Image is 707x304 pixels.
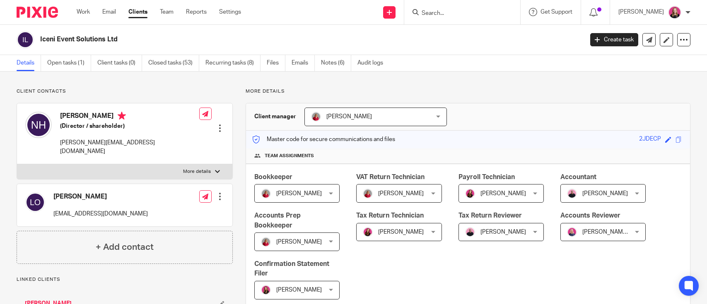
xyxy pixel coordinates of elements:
[321,55,351,71] a: Notes (6)
[363,227,373,237] img: 21.png
[254,261,329,277] span: Confirmation Statement Filer
[47,55,91,71] a: Open tasks (1)
[465,189,475,199] img: 21.png
[17,276,233,283] p: Linked clients
[356,174,425,180] span: VAT Return Technician
[326,114,372,120] span: [PERSON_NAME]
[378,229,424,235] span: [PERSON_NAME]
[261,189,271,199] img: fd10cc094e9b0-100.png
[102,8,116,16] a: Email
[639,135,661,144] div: 2JDECP
[205,55,261,71] a: Recurring tasks (8)
[582,191,628,196] span: [PERSON_NAME]
[53,192,148,201] h4: [PERSON_NAME]
[254,174,292,180] span: Bookkeeper
[25,112,52,138] img: svg%3E
[560,212,620,219] span: Accounts Reviewer
[265,153,314,159] span: Team assignments
[183,168,211,175] p: More details
[421,10,495,17] input: Search
[246,88,690,95] p: More details
[292,55,315,71] a: Emails
[60,122,199,130] h5: (Director / shareholder)
[254,212,301,228] span: Accounts Prep Bookkeeper
[160,8,174,16] a: Team
[25,192,45,212] img: svg%3E
[276,239,322,245] span: [PERSON_NAME]
[480,229,526,235] span: [PERSON_NAME]
[17,55,41,71] a: Details
[311,112,321,122] img: fd10cc094e9b0-100.png
[267,55,285,71] a: Files
[582,229,644,235] span: [PERSON_NAME] FCCA
[590,33,638,46] a: Create task
[97,55,142,71] a: Client tasks (0)
[465,227,475,237] img: Bio%20-%20Kemi%20.png
[356,212,424,219] span: Tax Return Technician
[17,7,58,18] img: Pixie
[378,191,424,196] span: [PERSON_NAME]
[77,8,90,16] a: Work
[618,8,664,16] p: [PERSON_NAME]
[219,8,241,16] a: Settings
[276,191,322,196] span: [PERSON_NAME]
[17,88,233,95] p: Client contacts
[53,210,148,218] p: [EMAIL_ADDRESS][DOMAIN_NAME]
[363,189,373,199] img: fd10cc094e9b0-100.png
[541,9,572,15] span: Get Support
[118,112,126,120] i: Primary
[458,174,515,180] span: Payroll Technician
[60,112,199,122] h4: [PERSON_NAME]
[96,241,154,254] h4: + Add contact
[148,55,199,71] a: Closed tasks (53)
[186,8,207,16] a: Reports
[480,191,526,196] span: [PERSON_NAME]
[560,174,596,180] span: Accountant
[261,285,271,295] img: 17.png
[60,139,199,156] p: [PERSON_NAME][EMAIL_ADDRESS][DOMAIN_NAME]
[567,189,577,199] img: Bio%20-%20Kemi%20.png
[668,6,681,19] img: Team%20headshots.png
[252,135,395,144] p: Master code for secure communications and files
[458,212,522,219] span: Tax Return Reviewer
[276,287,322,293] span: [PERSON_NAME]
[567,227,577,237] img: Cheryl%20Sharp%20FCCA.png
[17,31,34,48] img: svg%3E
[357,55,389,71] a: Audit logs
[128,8,147,16] a: Clients
[254,113,296,121] h3: Client manager
[40,35,470,44] h2: Iceni Event Solutions Ltd
[261,237,271,247] img: fd10cc094e9b0-100.png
